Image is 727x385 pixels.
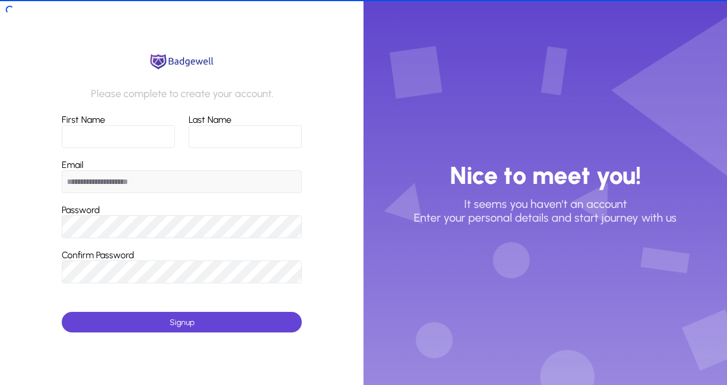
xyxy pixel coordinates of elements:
h3: Nice to meet you! [450,161,641,191]
button: Signup [62,312,302,332]
label: Password [62,204,100,215]
label: First Name [62,114,105,125]
label: Confirm Password [62,250,134,260]
label: Email [62,159,83,170]
p: It seems you haven't an account [464,197,627,211]
span: Signup [170,318,194,327]
img: logo.png [147,53,216,71]
label: Last Name [189,114,231,125]
p: Enter your personal details and start journey with us [414,211,677,224]
p: Please complete to create your account. [91,86,273,102]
